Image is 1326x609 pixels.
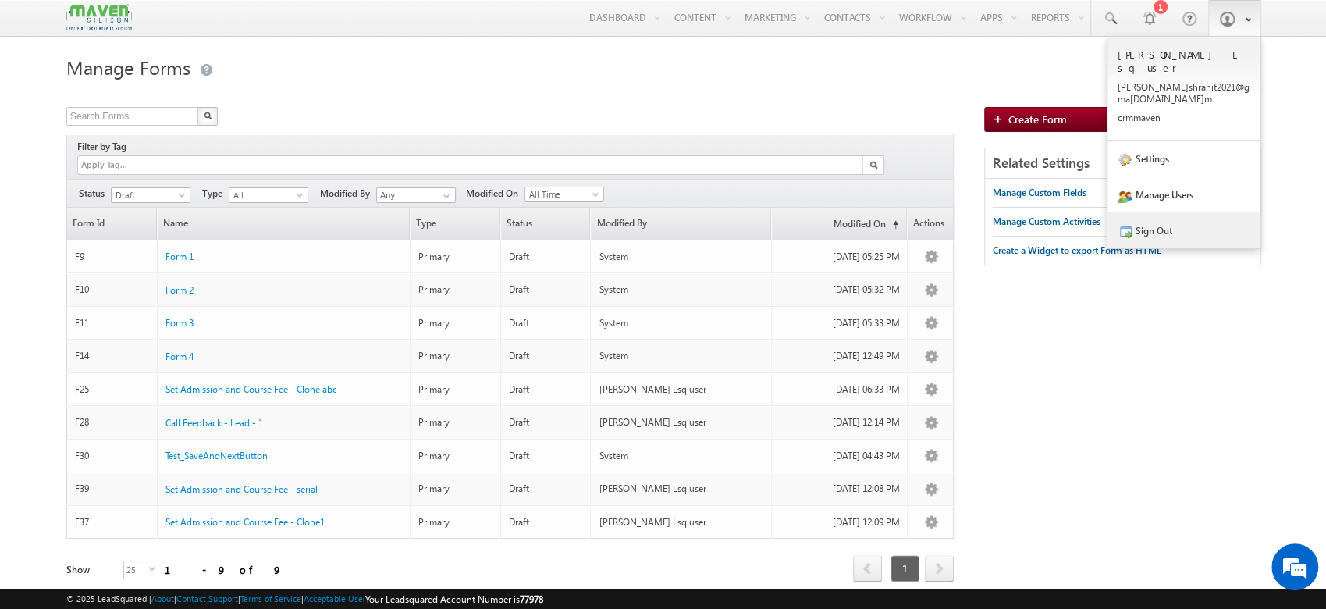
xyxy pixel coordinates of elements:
a: Set Admission and Course Fee - serial [165,483,318,497]
div: F28 [75,415,150,429]
a: Modified On(sorted ascending) [772,208,906,240]
span: Modified By [320,187,376,201]
div: Primary [418,415,493,429]
a: Set Admission and Course Fee - Clone abc [165,383,337,397]
div: Primary [418,349,493,363]
div: F30 [75,449,150,463]
span: (sorted ascending) [886,219,898,231]
a: next [925,557,954,582]
div: [PERSON_NAME] Lsq user [599,482,764,496]
div: System [599,349,764,363]
div: F37 [75,515,150,529]
div: Manage Custom Fields [993,186,1086,200]
a: Create a Widget to export Form as HTML [993,237,1161,265]
div: Primary [418,250,493,264]
div: F10 [75,283,150,297]
span: 25 [124,561,149,579]
a: Form 1 [165,250,194,264]
div: Create a Widget to export Form as HTML [993,244,1161,258]
span: All [229,188,304,202]
div: System [599,283,764,297]
span: All Time [525,187,599,201]
div: Draft [509,316,584,330]
span: Set Admission and Course Fee - Clone abc [165,383,337,395]
a: About [151,593,174,604]
div: [DATE] 12:08 PM [780,482,900,496]
img: add_icon.png [993,114,1008,123]
div: Draft [509,349,584,363]
a: Terms of Service [240,593,301,604]
div: Minimize live chat window [256,8,293,45]
a: Acceptable Use [304,593,363,604]
div: [DATE] 12:49 PM [780,349,900,363]
div: F14 [75,349,150,363]
div: [DATE] 05:33 PM [780,316,900,330]
span: Actions [908,208,953,240]
div: Manage Custom Activities [993,215,1100,229]
a: All [229,187,308,203]
a: Test_SaveAndNextButton [165,449,268,463]
div: Show [66,563,111,577]
a: Manage Custom Fields [993,179,1086,207]
div: [PERSON_NAME] Lsq user [599,415,764,429]
span: Status [501,208,590,240]
div: Draft [509,449,584,463]
div: Chat with us now [81,82,262,102]
span: Manage Forms [66,55,190,80]
div: Draft [509,283,584,297]
a: Modified By [591,208,770,240]
a: Manage Custom Activities [993,208,1100,236]
em: Start Chat [212,481,283,502]
div: [DATE] 12:09 PM [780,515,900,529]
a: [PERSON_NAME] Lsq user [PERSON_NAME]shranit2021@gma[DOMAIN_NAME]m crmmaven [1107,37,1260,141]
a: Set Admission and Course Fee - Clone1 [165,515,325,529]
a: Form 4 [165,350,194,364]
div: Primary [418,316,493,330]
div: F9 [75,250,150,264]
a: Form Id [67,208,156,240]
span: Modified On [466,187,524,201]
span: Call Feedback - Lead - 1 [165,417,263,429]
div: [DATE] 12:14 PM [780,415,900,429]
div: 1 - 9 of 9 [165,561,283,579]
div: Primary [418,449,493,463]
span: 77978 [520,593,543,605]
span: © 2025 LeadSquared | | | | | [66,592,543,607]
span: Status [79,187,111,201]
div: [PERSON_NAME] Lsq user [599,383,764,397]
a: Call Feedback - Lead - 1 [165,416,263,430]
textarea: Type your message and hit 'Enter' [20,144,285,468]
div: System [599,250,764,264]
span: Set Admission and Course Fee - serial [165,483,318,495]
div: System [599,449,764,463]
span: Draft [112,188,186,202]
span: Form 4 [165,351,194,362]
div: Primary [418,482,493,496]
div: Draft [509,383,584,397]
a: Form 2 [165,283,194,297]
p: [PERSON_NAME] shran it202 1@gma [DOMAIN_NAME] m [1118,81,1250,105]
span: 1 [891,555,919,582]
span: select [149,565,162,572]
a: prev [853,557,882,582]
span: Test_SaveAndNextButton [165,450,268,461]
span: Form 1 [165,251,194,262]
div: [PERSON_NAME] Lsq user [599,515,764,529]
input: Apply Tag... [80,158,172,172]
span: Form 2 [165,284,194,296]
a: Settings [1107,141,1260,176]
div: Primary [418,515,493,529]
span: next [925,555,954,582]
a: Form 3 [165,316,194,330]
a: Draft [111,187,190,203]
div: Draft [509,250,584,264]
span: Form 3 [165,317,194,329]
a: Show All Items [435,188,454,204]
div: F11 [75,316,150,330]
a: Sign Out [1107,212,1260,248]
div: [DATE] 06:33 PM [780,383,900,397]
a: Name [158,208,409,240]
span: Set Admission and Course Fee - Clone1 [165,516,325,528]
p: crmma ven [1118,112,1250,123]
div: System [599,316,764,330]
